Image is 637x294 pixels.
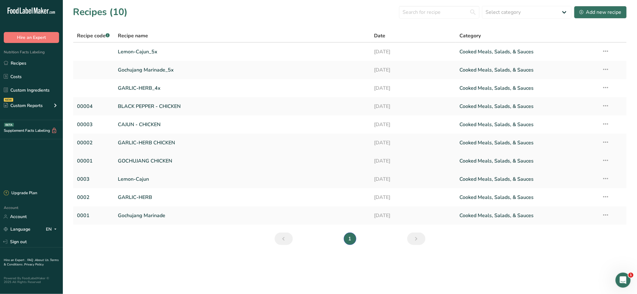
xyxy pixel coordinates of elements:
[118,136,367,149] a: GARLIC-HERB CHICKEN
[459,191,594,204] a: Cooked Meals, Salads, & Sauces
[374,136,452,149] a: [DATE]
[77,154,111,168] a: 00001
[579,8,622,16] div: Add new recipe
[27,258,35,262] a: FAQ .
[118,118,367,131] a: CAJUN - CHICKEN
[77,100,111,113] a: 00004
[374,100,452,113] a: [DATE]
[4,224,30,235] a: Language
[374,173,452,186] a: [DATE]
[459,82,594,95] a: Cooked Meals, Salads, & Sauces
[77,136,111,149] a: 00002
[407,233,426,245] a: Next page
[73,5,128,19] h1: Recipes (10)
[118,173,367,186] a: Lemon-Cajun
[374,209,452,222] a: [DATE]
[77,118,111,131] a: 00003
[616,273,631,288] iframe: Intercom live chat
[118,45,367,58] a: Lemon-Cajun_5x
[374,63,452,77] a: [DATE]
[629,273,634,278] span: 1
[118,209,367,222] a: Gochujang Marinade
[4,102,43,109] div: Custom Reports
[24,262,44,267] a: Privacy Policy
[77,173,111,186] a: 0003
[459,45,594,58] a: Cooked Meals, Salads, & Sauces
[459,136,594,149] a: Cooked Meals, Salads, & Sauces
[118,191,367,204] a: GARLIC-HERB
[77,209,111,222] a: 0001
[77,191,111,204] a: 0002
[374,45,452,58] a: [DATE]
[118,32,148,40] span: Recipe name
[4,258,26,262] a: Hire an Expert .
[118,154,367,168] a: GOCHUJANG CHICKEN
[374,82,452,95] a: [DATE]
[459,100,594,113] a: Cooked Meals, Salads, & Sauces
[374,154,452,168] a: [DATE]
[374,118,452,131] a: [DATE]
[118,82,367,95] a: GARLIC-HERB_4x
[118,63,367,77] a: Gochujang Marinade_5x
[459,173,594,186] a: Cooked Meals, Salads, & Sauces
[4,98,13,102] div: NEW
[4,32,59,43] button: Hire an Expert
[35,258,50,262] a: About Us .
[459,118,594,131] a: Cooked Meals, Salads, & Sauces
[275,233,293,245] a: Previous page
[46,226,59,233] div: EN
[4,123,14,127] div: BETA
[118,100,367,113] a: BLACK PEPPER - CHICKEN
[77,32,110,39] span: Recipe code
[459,32,481,40] span: Category
[374,32,386,40] span: Date
[459,154,594,168] a: Cooked Meals, Salads, & Sauces
[4,190,37,196] div: Upgrade Plan
[459,209,594,222] a: Cooked Meals, Salads, & Sauces
[399,6,480,19] input: Search for recipe
[374,191,452,204] a: [DATE]
[4,276,59,284] div: Powered By FoodLabelMaker © 2025 All Rights Reserved
[4,258,59,267] a: Terms & Conditions .
[459,63,594,77] a: Cooked Meals, Salads, & Sauces
[574,6,627,19] button: Add new recipe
